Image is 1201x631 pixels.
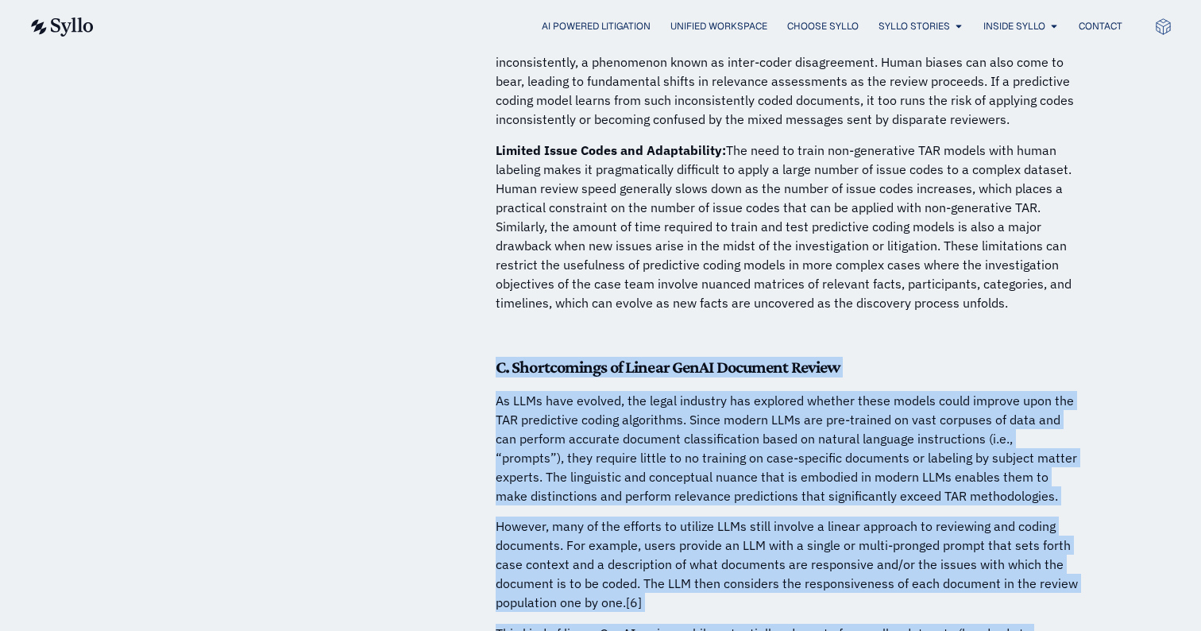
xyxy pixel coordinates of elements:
a: Inside Syllo [983,19,1045,33]
div: Menu Toggle [126,19,1122,34]
p: The need to train non-generative TAR models with human labeling makes it pragmatically difficult ... [496,141,1083,312]
a: AI Powered Litigation [542,19,651,33]
nav: Menu [126,19,1122,34]
p: As LLMs have evolved, the legal industry has explored whether these models could improve upon the... [496,391,1083,505]
a: Unified Workspace [670,19,767,33]
a: Choose Syllo [787,19,859,33]
strong: Limited Issue Codes and Adaptability: [496,142,726,158]
p: [PERSON_NAME]’s reliance on human judgment may also lead to variability in how the model codes do... [496,14,1083,129]
a: Contact [1079,19,1122,33]
p: However, many of the efforts to utilize LLMs still involve a linear approach to reviewing and cod... [496,517,1083,612]
strong: C. Shortcomings of Linear GenAI Document Review [496,357,840,377]
img: syllo [29,17,94,37]
a: Syllo Stories [879,19,950,33]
